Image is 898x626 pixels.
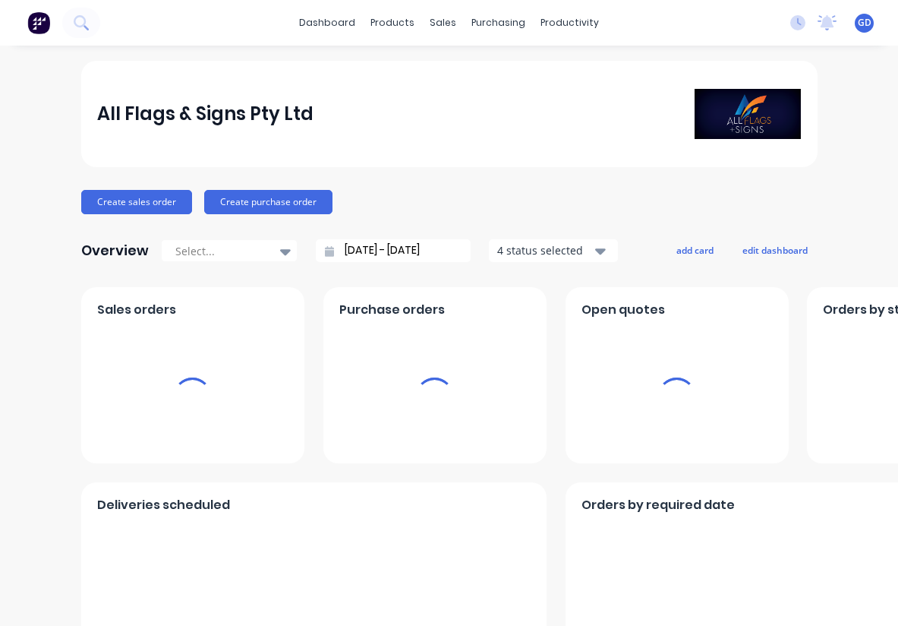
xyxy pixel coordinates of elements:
img: Factory [27,11,50,34]
button: Create purchase order [204,190,332,214]
div: sales [422,11,464,34]
span: Deliveries scheduled [97,496,230,514]
div: Overview [81,236,149,266]
button: add card [666,240,723,260]
div: purchasing [464,11,533,34]
div: 4 status selected [497,242,593,258]
a: dashboard [291,11,363,34]
div: productivity [533,11,607,34]
button: 4 status selected [489,239,618,262]
button: edit dashboard [733,240,818,260]
button: Create sales order [81,190,192,214]
div: All Flags & Signs Pty Ltd [97,99,314,129]
img: All Flags & Signs Pty Ltd [695,89,801,139]
span: Orders by required date [581,496,735,514]
span: Sales orders [97,301,176,319]
div: products [363,11,422,34]
span: GD [858,16,871,30]
span: Open quotes [581,301,665,319]
span: Purchase orders [339,301,445,319]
